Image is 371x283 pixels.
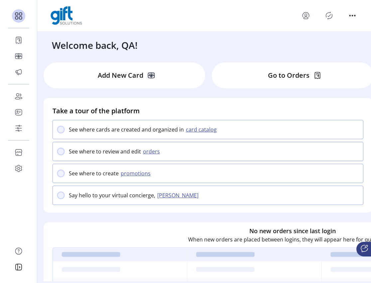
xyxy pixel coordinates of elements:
[141,147,164,155] button: orders
[301,10,311,21] button: menu
[347,10,358,21] button: menu
[119,169,155,177] button: promotions
[69,126,184,134] p: See where cards are created and organized in
[52,38,138,52] h3: Welcome back, QA!
[324,10,334,21] button: Publisher Panel
[155,191,202,199] button: [PERSON_NAME]
[53,106,363,116] h4: Take a tour of the platform
[69,169,119,177] p: See where to create
[69,147,141,155] p: See where to review and edit
[249,227,336,236] h6: No new orders since last login
[98,70,143,80] p: Add New Card
[268,70,309,80] p: Go to Orders
[51,6,82,25] img: logo
[184,126,221,134] button: card catalog
[69,191,155,199] p: Say hello to your virtual concierge,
